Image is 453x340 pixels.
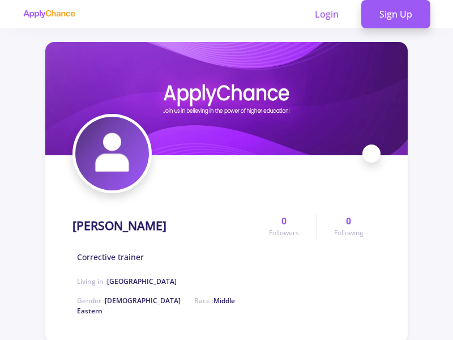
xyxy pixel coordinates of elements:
span: Race : [77,296,235,316]
span: Followers [269,228,299,238]
span: Following [334,228,364,238]
span: Middle Eastern [77,296,235,316]
h1: [PERSON_NAME] [72,219,166,233]
img: Reza Mohammadabadicover image [45,42,408,155]
span: Gender : [77,296,181,305]
span: [GEOGRAPHIC_DATA] [107,277,177,286]
a: 0Following [317,214,381,238]
span: Living in : [77,277,177,286]
a: 0Followers [252,214,316,238]
span: [DEMOGRAPHIC_DATA] [105,296,181,305]
img: applychance logo text only [23,10,75,19]
span: 0 [281,214,287,228]
span: Corrective trainer [77,251,144,263]
span: 0 [346,214,351,228]
img: Reza Mohammadabadiavatar [75,117,149,190]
